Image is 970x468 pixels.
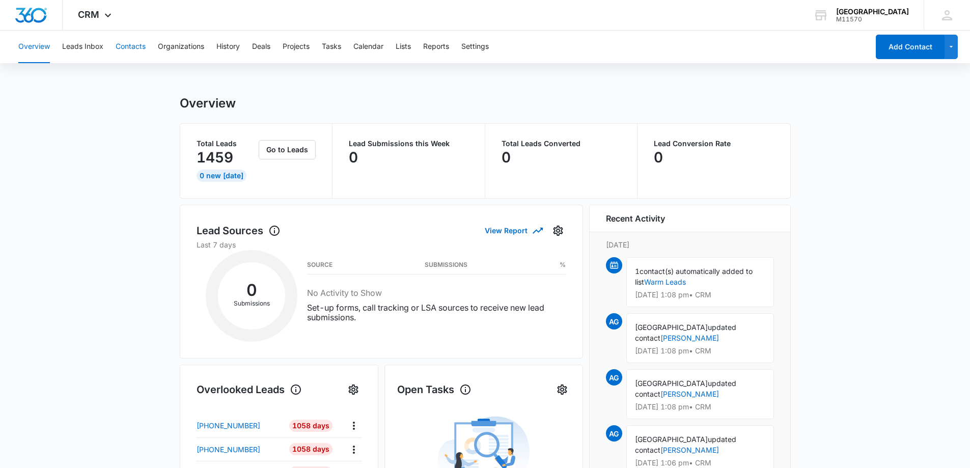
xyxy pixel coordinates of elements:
[396,31,411,63] button: Lists
[635,379,708,388] span: [GEOGRAPHIC_DATA]
[259,140,316,159] button: Go to Leads
[197,444,260,455] p: [PHONE_NUMBER]
[289,420,332,432] div: 1058 Days
[197,420,282,431] a: [PHONE_NUMBER]
[307,262,332,267] h3: Source
[307,303,566,322] p: Set-up forms, call tracking or LSA sources to receive new lead submissions.
[606,313,622,329] span: AG
[397,382,472,397] h1: Open Tasks
[423,31,449,63] button: Reports
[353,31,383,63] button: Calendar
[836,8,909,16] div: account name
[18,31,50,63] button: Overview
[635,459,765,466] p: [DATE] 1:06 pm • CRM
[425,262,467,267] h3: Submissions
[346,442,362,457] button: Actions
[346,418,362,433] button: Actions
[197,444,282,455] a: [PHONE_NUMBER]
[554,381,570,398] button: Settings
[197,382,302,397] h1: Overlooked Leads
[461,31,489,63] button: Settings
[606,425,622,442] span: AG
[836,16,909,23] div: account id
[180,96,236,111] h1: Overview
[606,369,622,386] span: AG
[660,446,719,454] a: [PERSON_NAME]
[349,140,468,147] p: Lead Submissions this Week
[197,223,281,238] h1: Lead Sources
[635,267,640,276] span: 1
[654,149,663,166] p: 0
[635,403,765,410] p: [DATE] 1:08 pm • CRM
[62,31,103,63] button: Leads Inbox
[660,334,719,342] a: [PERSON_NAME]
[252,31,270,63] button: Deals
[635,323,708,332] span: [GEOGRAPHIC_DATA]
[78,9,99,20] span: CRM
[349,149,358,166] p: 0
[345,381,362,398] button: Settings
[660,390,719,398] a: [PERSON_NAME]
[502,140,621,147] p: Total Leads Converted
[197,239,566,250] p: Last 7 days
[116,31,146,63] button: Contacts
[635,347,765,354] p: [DATE] 1:08 pm • CRM
[560,262,566,267] h3: %
[289,443,332,455] div: 1058 Days
[283,31,310,63] button: Projects
[635,435,708,444] span: [GEOGRAPHIC_DATA]
[197,149,233,166] p: 1459
[322,31,341,63] button: Tasks
[550,223,566,239] button: Settings
[259,145,316,154] a: Go to Leads
[197,170,246,182] div: 0 New [DATE]
[197,140,257,147] p: Total Leads
[197,420,260,431] p: [PHONE_NUMBER]
[644,278,686,286] a: Warm Leads
[502,149,511,166] p: 0
[216,31,240,63] button: History
[654,140,774,147] p: Lead Conversion Rate
[158,31,204,63] button: Organizations
[606,239,774,250] p: [DATE]
[485,222,542,239] button: View Report
[218,299,285,308] p: Submissions
[635,291,765,298] p: [DATE] 1:08 pm • CRM
[876,35,945,59] button: Add Contact
[635,267,753,286] span: contact(s) automatically added to list
[606,212,665,225] h6: Recent Activity
[307,287,566,299] h3: No Activity to Show
[218,284,285,297] h2: 0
